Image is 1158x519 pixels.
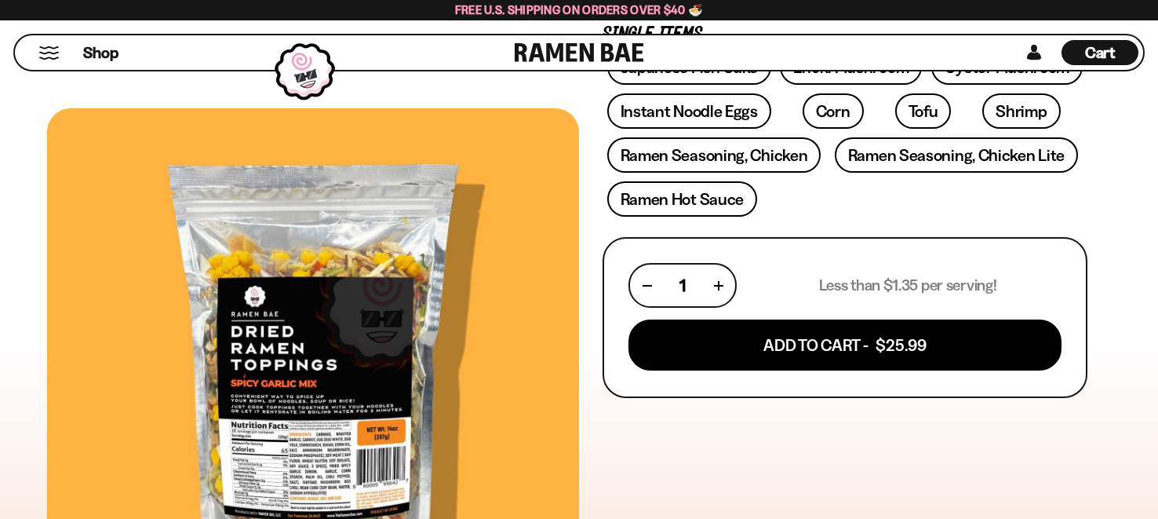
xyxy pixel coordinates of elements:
span: Shop [83,42,118,64]
div: Cart [1061,35,1138,70]
a: Instant Noodle Eggs [607,93,771,129]
button: Add To Cart - $25.99 [628,320,1061,371]
a: Shop [83,40,118,65]
button: Mobile Menu Trigger [38,46,60,60]
span: Free U.S. Shipping on Orders over $40 🍜 [455,2,704,17]
span: 1 [679,276,686,295]
a: Ramen Seasoning, Chicken Lite [835,137,1078,173]
a: Ramen Seasoning, Chicken [607,137,821,173]
a: Corn [803,93,864,129]
p: Less than $1.35 per serving! [819,276,997,295]
span: Cart [1085,43,1116,62]
a: Shrimp [982,93,1060,129]
a: Tofu [895,93,952,129]
a: Ramen Hot Sauce [607,181,758,217]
